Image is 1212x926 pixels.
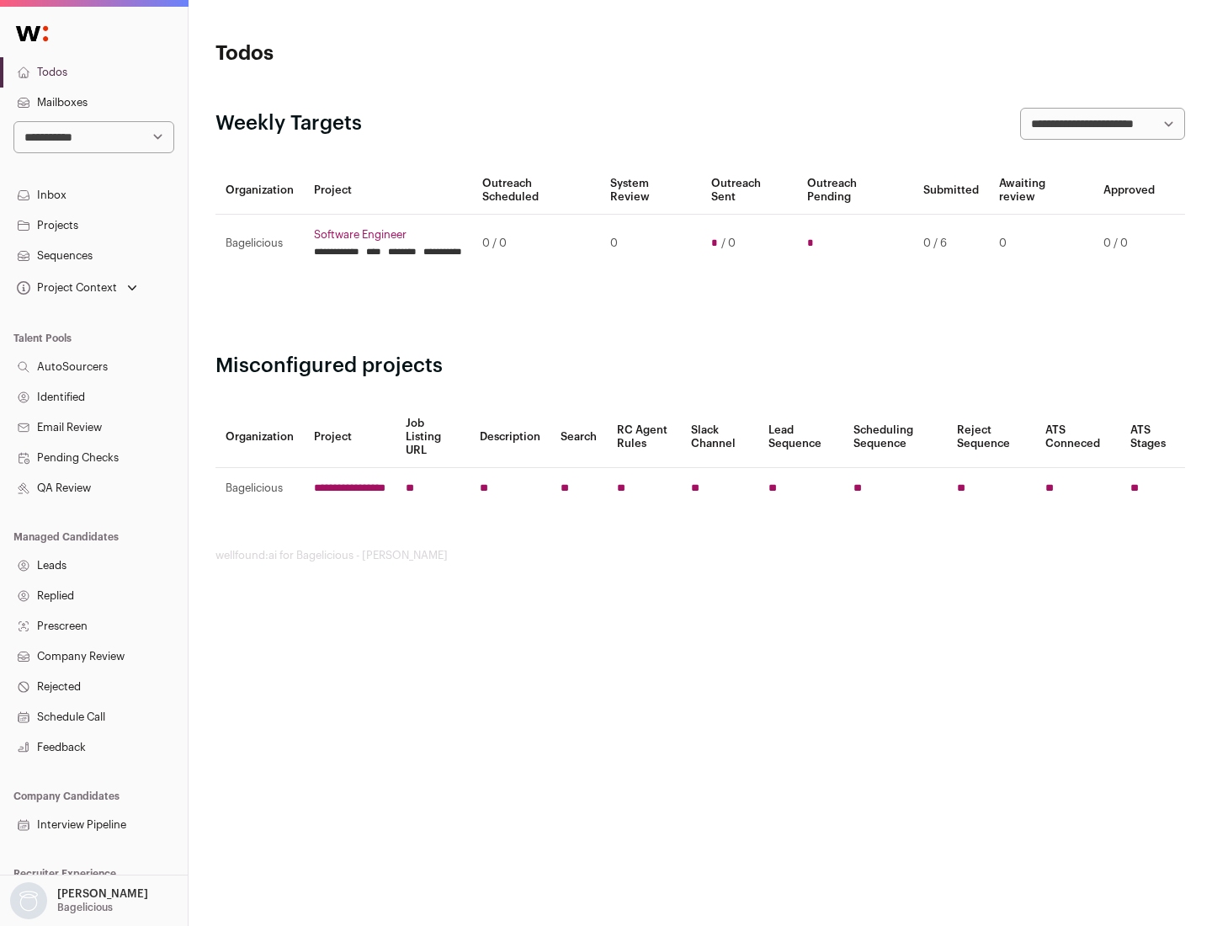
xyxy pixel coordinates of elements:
th: Awaiting review [989,167,1093,215]
th: Project [304,407,396,468]
td: 0 / 0 [1093,215,1165,273]
th: Lead Sequence [758,407,843,468]
th: Organization [215,407,304,468]
img: Wellfound [7,17,57,51]
th: Project [304,167,472,215]
footer: wellfound:ai for Bagelicious - [PERSON_NAME] [215,549,1185,562]
a: Software Engineer [314,228,462,242]
th: ATS Conneced [1035,407,1119,468]
td: Bagelicious [215,215,304,273]
button: Open dropdown [7,882,151,919]
th: Scheduling Sequence [843,407,947,468]
th: Slack Channel [681,407,758,468]
th: Search [550,407,607,468]
p: [PERSON_NAME] [57,887,148,901]
td: 0 [600,215,700,273]
th: Outreach Pending [797,167,912,215]
th: ATS Stages [1120,407,1185,468]
td: 0 [989,215,1093,273]
th: RC Agent Rules [607,407,680,468]
th: System Review [600,167,700,215]
th: Approved [1093,167,1165,215]
th: Description [470,407,550,468]
th: Organization [215,167,304,215]
span: / 0 [721,237,736,250]
th: Submitted [913,167,989,215]
h1: Todos [215,40,539,67]
th: Job Listing URL [396,407,470,468]
button: Open dropdown [13,276,141,300]
td: 0 / 6 [913,215,989,273]
td: 0 / 0 [472,215,600,273]
div: Project Context [13,281,117,295]
th: Outreach Scheduled [472,167,600,215]
h2: Weekly Targets [215,110,362,137]
td: Bagelicious [215,468,304,509]
p: Bagelicious [57,901,113,914]
th: Reject Sequence [947,407,1036,468]
img: nopic.png [10,882,47,919]
h2: Misconfigured projects [215,353,1185,380]
th: Outreach Sent [701,167,798,215]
